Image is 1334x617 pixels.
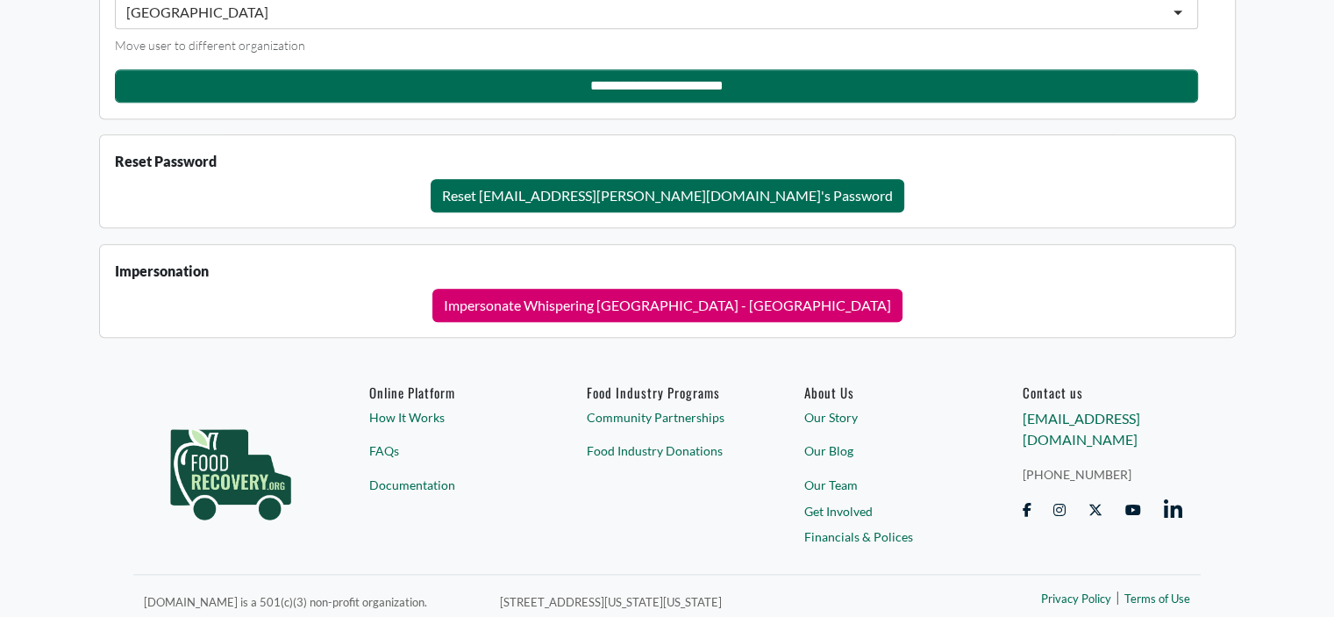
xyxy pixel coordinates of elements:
[369,441,530,460] a: FAQs
[804,476,965,494] a: Our Team
[369,476,530,494] a: Documentation
[500,591,924,612] p: [STREET_ADDRESS][US_STATE][US_STATE]
[804,408,965,427] a: Our Story
[126,4,268,21] div: [GEOGRAPHIC_DATA]
[115,38,305,53] small: Move user to different organization
[1022,465,1182,484] a: [PHONE_NUMBER]
[1124,591,1190,608] a: Terms of Use
[587,441,747,460] a: Food Industry Donations
[432,289,902,322] button: Impersonate Whispering [GEOGRAPHIC_DATA] - [GEOGRAPHIC_DATA]
[1041,591,1111,608] a: Privacy Policy
[1022,410,1139,448] a: [EMAIL_ADDRESS][DOMAIN_NAME]
[1022,384,1182,400] h6: Contact us
[1116,586,1120,607] span: |
[152,384,310,551] img: food_recovery_green_logo-76242d7a27de7ed26b67be613a865d9c9037ba317089b267e0515145e5e51427.png
[587,384,747,400] h6: Food Industry Programs
[587,408,747,427] a: Community Partnerships
[115,151,217,172] label: Reset Password
[369,384,530,400] h6: Online Platform
[804,527,965,546] a: Financials & Polices
[804,502,965,520] a: Get Involved
[804,384,965,400] a: About Us
[431,179,904,212] button: Reset [EMAIL_ADDRESS][PERSON_NAME][DOMAIN_NAME]'s Password
[144,591,479,612] p: [DOMAIN_NAME] is a 501(c)(3) non-profit organization.
[115,261,209,282] label: Impersonation
[369,408,530,427] a: How It Works
[804,441,965,460] a: Our Blog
